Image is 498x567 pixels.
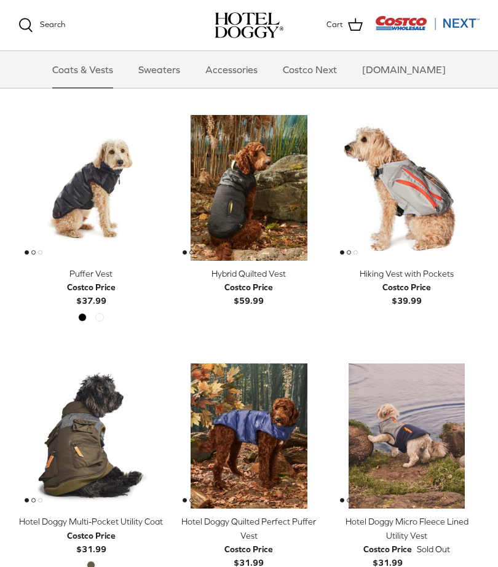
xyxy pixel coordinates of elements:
a: Costco Next [272,51,348,88]
span: Search [40,20,65,29]
a: Hybrid Quilted Vest Costco Price$59.99 [176,267,322,308]
div: Costco Price [382,280,431,294]
div: Costco Price [67,280,116,294]
a: hoteldoggy.com hoteldoggycom [215,12,283,38]
a: [DOMAIN_NAME] [351,51,457,88]
a: Hiking Vest with Pockets Costco Price$39.99 [334,267,480,308]
img: hoteldoggycom [215,12,283,38]
div: Costco Price [224,280,273,294]
span: Cart [326,18,343,31]
a: Search [18,18,65,33]
div: Hiking Vest with Pockets [334,267,480,280]
a: Coats & Vests [41,51,124,88]
div: Costco Price [363,542,412,556]
img: Costco Next [375,15,480,31]
a: Accessories [194,51,269,88]
a: Hiking Vest with Pockets [334,115,480,261]
a: Hotel Doggy Multi-Pocket Utility Coat Costco Price$31.99 [18,515,164,556]
a: Puffer Vest Costco Price$37.99 [18,267,164,308]
b: $37.99 [67,280,116,306]
div: Hybrid Quilted Vest [176,267,322,280]
b: $59.99 [224,280,273,306]
a: Visit Costco Next [375,23,480,33]
a: Puffer Vest [18,115,164,261]
a: Hotel Doggy Multi-Pocket Utility Coat [18,363,164,509]
div: Hotel Doggy Quilted Perfect Puffer Vest [176,515,322,542]
b: $39.99 [382,280,431,306]
div: Hotel Doggy Micro Fleece Lined Utility Vest [334,515,480,542]
div: Hotel Doggy Multi-Pocket Utility Coat [18,515,164,528]
a: Cart [326,17,363,33]
a: Hotel Doggy Micro Fleece Lined Utility Vest [334,363,480,509]
div: Costco Price [67,529,116,542]
div: Puffer Vest [18,267,164,280]
b: $31.99 [67,529,116,554]
a: Hybrid Quilted Vest [176,115,322,261]
div: Costco Price [224,542,273,556]
span: Sold Out [417,542,450,556]
a: Sweaters [127,51,191,88]
a: Hotel Doggy Quilted Perfect Puffer Vest [176,363,322,509]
